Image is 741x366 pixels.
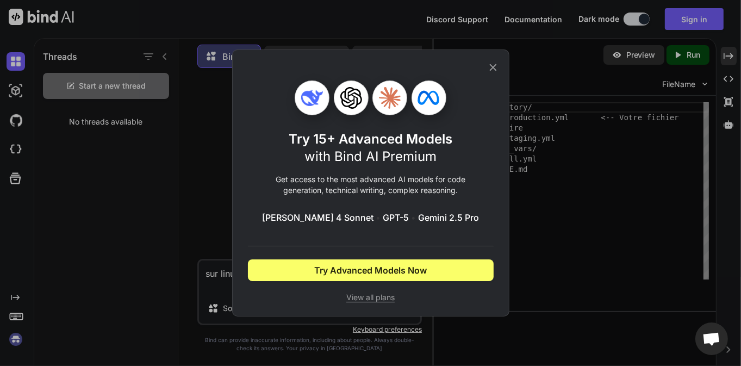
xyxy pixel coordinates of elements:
span: GPT-5 [383,211,409,224]
div: Ouvrir le chat [695,322,728,355]
span: with Bind AI Premium [304,148,437,164]
p: Get access to the most advanced AI models for code generation, technical writing, complex reasoning. [248,174,494,196]
button: Try Advanced Models Now [248,259,494,281]
span: • [411,211,416,224]
h1: Try 15+ Advanced Models [289,131,452,165]
span: View all plans [248,292,494,303]
img: Deepseek [301,87,323,109]
span: Gemini 2.5 Pro [418,211,479,224]
span: • [376,211,381,224]
span: [PERSON_NAME] 4 Sonnet [262,211,373,224]
span: Try Advanced Models Now [314,264,427,277]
